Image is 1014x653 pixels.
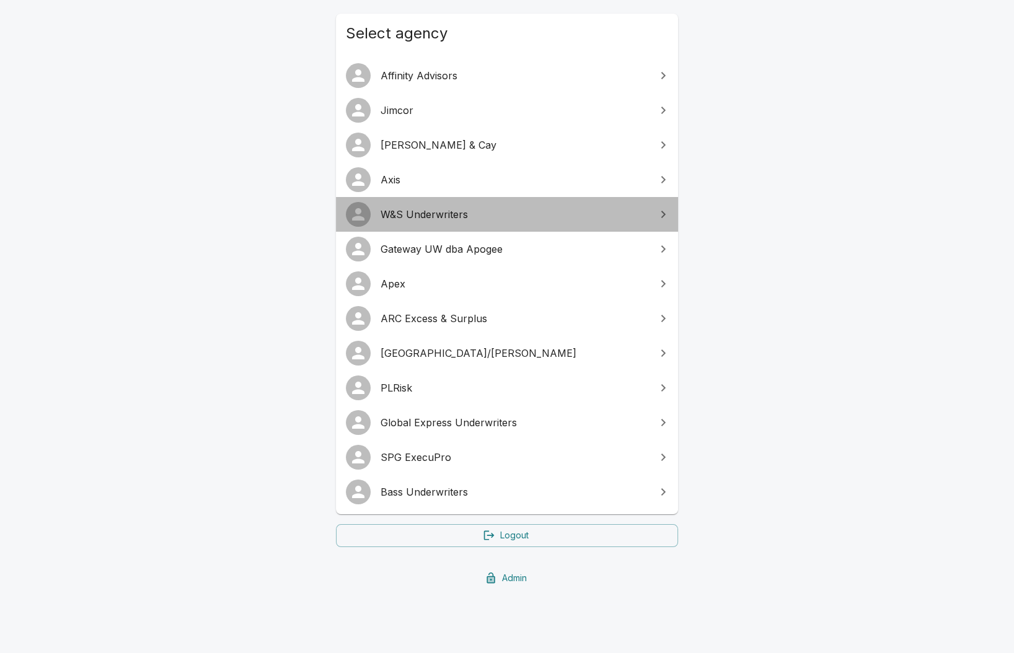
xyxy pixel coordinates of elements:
[336,162,678,197] a: Axis
[381,484,648,499] span: Bass Underwriters
[336,567,678,590] a: Admin
[336,475,678,509] a: Bass Underwriters
[381,103,648,118] span: Jimcor
[336,266,678,301] a: Apex
[381,380,648,395] span: PLRisk
[381,450,648,465] span: SPG ExecuPro
[346,24,668,43] span: Select agency
[381,207,648,222] span: W&S Underwriters
[336,336,678,370] a: [GEOGRAPHIC_DATA]/[PERSON_NAME]
[336,128,678,162] a: [PERSON_NAME] & Cay
[336,232,678,266] a: Gateway UW dba Apogee
[381,346,648,361] span: [GEOGRAPHIC_DATA]/[PERSON_NAME]
[381,172,648,187] span: Axis
[381,242,648,256] span: Gateway UW dba Apogee
[381,311,648,326] span: ARC Excess & Surplus
[336,405,678,440] a: Global Express Underwriters
[336,93,678,128] a: Jimcor
[336,301,678,336] a: ARC Excess & Surplus
[336,370,678,405] a: PLRisk
[336,524,678,547] a: Logout
[381,415,648,430] span: Global Express Underwriters
[381,68,648,83] span: Affinity Advisors
[381,276,648,291] span: Apex
[381,138,648,152] span: [PERSON_NAME] & Cay
[336,440,678,475] a: SPG ExecuPro
[336,58,678,93] a: Affinity Advisors
[336,197,678,232] a: W&S Underwriters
